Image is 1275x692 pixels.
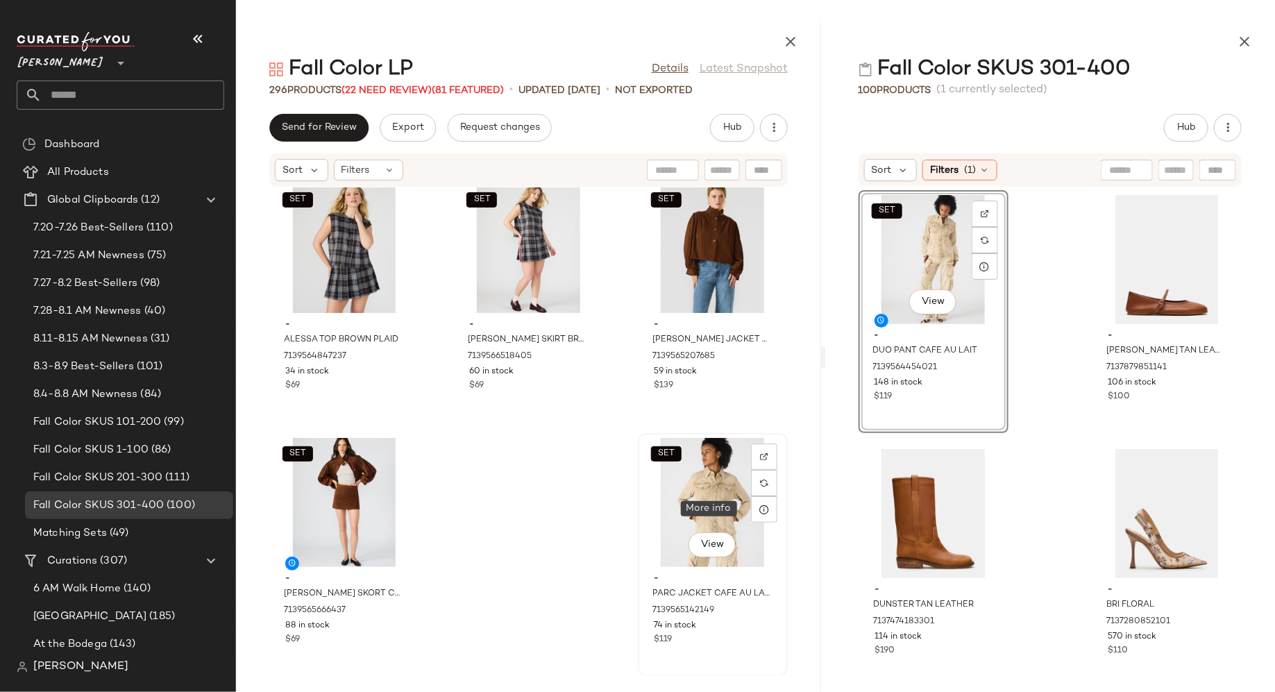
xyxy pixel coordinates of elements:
span: 8.11-8.15 AM Newness [33,331,148,347]
span: (143) [107,636,136,652]
span: View [700,539,724,550]
span: (110) [144,220,173,236]
span: 7139565666437 [284,605,346,617]
img: svg%3e [17,661,28,673]
span: PARC JACKET CAFE AU LAIT [652,588,770,600]
div: Fall Color SKUS 301-400 [859,56,1131,83]
img: svg%3e [760,453,768,461]
span: [GEOGRAPHIC_DATA] [33,609,146,625]
span: 296 [269,85,287,96]
span: Sort [872,163,892,178]
span: $100 [1108,391,1130,403]
span: (49) [107,525,129,541]
button: SET [466,192,497,208]
span: SET [289,195,306,205]
span: Hub [723,122,742,133]
span: SET [878,206,895,216]
span: Filters [930,163,959,178]
div: Products [859,83,931,98]
span: 7.28-8.1 AM Newness [33,303,142,319]
img: svg%3e [760,479,768,487]
span: 100 [859,85,877,96]
span: Curations [47,553,97,569]
img: svg%3e [269,62,283,76]
span: Request changes [459,122,540,133]
img: svg%3e [981,210,989,218]
button: Send for Review [269,114,369,142]
span: SET [289,449,306,459]
p: updated [DATE] [518,83,600,98]
span: (81 Featured) [432,85,504,96]
span: 7139565142149 [652,605,714,617]
img: svg%3e [981,236,989,244]
span: - [1108,584,1226,596]
button: SET [651,192,682,208]
span: DUO PANT CAFE AU LAIT [873,345,978,357]
span: (185) [146,609,175,625]
button: SET [872,203,902,219]
button: SET [282,192,313,208]
span: 114 in stock [875,631,922,643]
span: Global Clipboards [47,192,138,208]
span: (12) [138,192,160,208]
span: 7.21-7.25 AM Newness [33,248,144,264]
span: (22 Need Review) [341,85,432,96]
span: [PERSON_NAME] [17,47,104,72]
div: Products [269,83,504,98]
span: (307) [97,553,127,569]
span: [PERSON_NAME] JACKET CHICORY COFFEE [652,334,770,346]
span: 6 AM Walk Home [33,581,121,597]
span: 106 in stock [1108,377,1156,389]
span: - [285,573,403,585]
span: [PERSON_NAME] SKORT CHICORY COFFEE [284,588,402,600]
span: - [654,573,772,585]
span: 60 in stock [469,366,514,378]
span: (111) [162,470,189,486]
span: 8.4-8.8 AM Newness [33,387,138,403]
span: Filters [341,163,370,178]
span: (99) [161,414,184,430]
span: 7139565207685 [652,351,715,363]
img: STEVEMADDEN_APPAREL_BP302961_CAFE-AU-LAIT_13414_88a9784b-e9fa-44a8-a159-513d26aee0c7.jpg [643,438,783,567]
span: Matching Sets [33,525,107,541]
div: Fall Color LP [269,56,413,83]
span: Fall Color SKUS 101-200 [33,414,161,430]
span: At the Bodega [33,636,107,652]
span: Export [391,122,424,133]
span: (75) [144,248,167,264]
span: Fall Color SKUS 301-400 [33,498,164,514]
img: svg%3e [22,137,36,151]
span: 8.3-8.9 Best-Sellers [33,359,134,375]
img: STEVEMADDEN_APPAREL_BP303634_CAFE-AU-LAIT_13460.jpg [863,195,1004,324]
span: 7139566518405 [468,351,532,363]
span: (84) [138,387,162,403]
span: 59 in stock [654,366,697,378]
span: Hub [1176,122,1196,133]
span: • [509,82,513,99]
span: (40) [142,303,166,319]
span: 88 in stock [285,620,330,632]
span: (31) [148,331,170,347]
span: - [654,319,772,331]
span: $139 [654,380,673,392]
span: (1) [964,163,976,178]
span: - [469,319,587,331]
span: BRI FLORAL [1106,599,1154,611]
span: (140) [121,581,151,597]
span: Fall Color SKUS 1-100 [33,442,149,458]
span: (101) [134,359,163,375]
span: SET [473,195,491,205]
span: DUNSTER TAN LEATHER [873,599,974,611]
span: (100) [164,498,195,514]
button: SET [651,446,682,462]
img: svg%3e [859,62,872,76]
span: $190 [875,645,895,657]
span: - [285,319,403,331]
span: View [921,296,945,307]
span: $69 [285,380,300,392]
span: (98) [137,276,160,292]
span: (86) [149,442,171,458]
img: cfy_white_logo.C9jOOHJF.svg [17,32,135,51]
span: 7137879851141 [1106,362,1167,374]
img: STEVEMADDEN_SHOES_BESETTE_TAN-LEATHER.jpg [1097,195,1237,324]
